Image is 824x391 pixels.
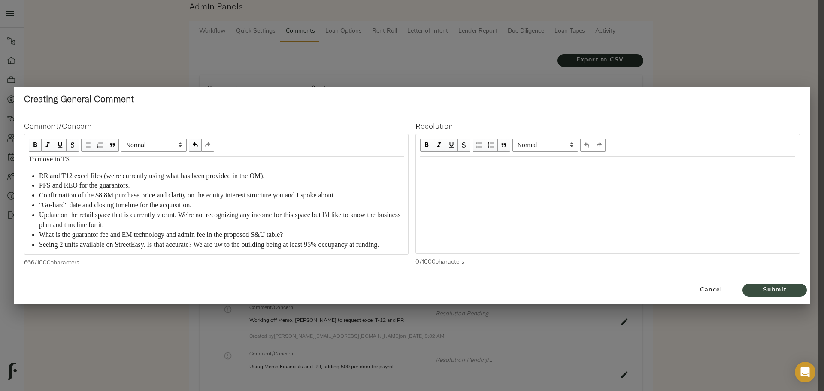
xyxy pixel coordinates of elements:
[39,211,402,228] span: Update on the retail space that is currently vacant. We're not recognizing any income for this sp...
[445,139,458,152] button: Underline
[29,155,71,163] span: To move to TS.
[512,139,578,152] select: Block type
[39,241,379,248] span: Seeing 2 units available on StreetEasy. Is that accurate? We are uw to the building being at leas...
[24,121,409,131] h4: Comment/Concern
[742,284,807,297] button: Submit
[42,139,54,152] button: Italic
[458,139,470,152] button: Strikethrough
[39,201,191,209] span: "Go-hard" date and closing timeline for the acquisition.
[795,362,815,382] div: Open Intercom Messenger
[416,157,799,175] div: Edit text
[498,139,510,152] button: Blockquote
[106,139,119,152] button: Blockquote
[81,139,94,152] button: UL
[67,139,79,152] button: Strikethrough
[415,257,800,266] p: 0 / 1000 characters
[25,157,408,254] div: Edit text
[415,121,800,131] h4: Resolution
[420,139,433,152] button: Bold
[433,139,445,152] button: Italic
[39,172,265,179] span: RR and T12 excel files (we're currently using what has been provided in the OM).
[683,279,739,301] button: Cancel
[121,139,187,152] span: Normal
[687,285,736,296] span: Cancel
[593,139,606,152] button: Redo
[512,139,578,152] span: Normal
[473,139,485,152] button: UL
[39,191,335,199] span: Confirmation of the $8.8M purchase price and clarity on the equity interest structure you and I s...
[24,94,800,104] h2: Creating General Comment
[485,139,498,152] button: OL
[39,182,130,189] span: PFS and REO for the guarantors.
[202,139,214,152] button: Redo
[189,139,202,152] button: Undo
[94,139,106,152] button: OL
[54,139,67,152] button: Underline
[29,139,42,152] button: Bold
[24,258,409,267] p: 666 / 1000 characters
[580,139,593,152] button: Undo
[39,231,283,238] span: What is the guarantor fee and EM technology and admin fee in the proposed S&U table?
[121,139,187,152] select: Block type
[751,285,798,296] span: Submit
